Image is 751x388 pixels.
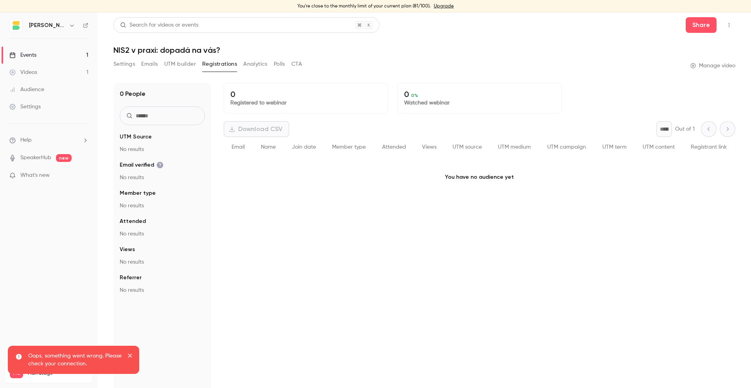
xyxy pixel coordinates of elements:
span: Name [261,144,276,150]
span: UTM medium [498,144,531,150]
span: Help [20,136,32,144]
div: Settings [9,103,41,111]
span: UTM campaign [547,144,586,150]
p: Out of 1 [675,125,695,133]
a: Manage video [690,62,735,70]
p: Oops, something went wrong. Please check your connection. [28,352,122,368]
button: Emails [141,58,158,70]
div: People list [224,137,735,158]
span: Registrant link [691,144,727,150]
span: Attended [382,144,406,150]
section: facet-groups [120,133,205,294]
span: UTM term [602,144,627,150]
p: You have no audience yet [224,158,735,197]
span: Views [120,246,135,253]
span: Email [232,144,245,150]
p: No results [120,258,205,266]
button: CTA [291,58,302,70]
span: Referrer [120,274,142,282]
button: Analytics [243,58,268,70]
a: SpeakerHub [20,154,51,162]
p: 0 [404,90,555,99]
button: close [128,352,133,361]
p: No results [120,174,205,181]
span: Email verified [120,161,163,169]
p: Registered to webinar [230,99,381,107]
p: No results [120,286,205,294]
div: Videos [9,68,37,76]
span: What's new [20,171,50,180]
button: Settings [113,58,135,70]
span: UTM Source [120,133,152,141]
h6: [PERSON_NAME] Legal [29,22,66,29]
h1: NIS2 v praxi: dopadá na vás? [113,45,735,55]
p: No results [120,202,205,210]
p: 0 [230,90,381,99]
img: Sedlakova Legal [10,19,22,32]
span: new [56,154,72,162]
span: Join date [292,144,316,150]
button: Polls [274,58,285,70]
button: Share [686,17,717,33]
a: Upgrade [434,3,454,9]
p: No results [120,145,205,153]
div: Search for videos or events [120,21,198,29]
span: UTM content [643,144,675,150]
span: UTM source [453,144,482,150]
span: Member type [120,189,156,197]
div: Events [9,51,36,59]
span: Member type [332,144,366,150]
h1: 0 People [120,89,146,99]
span: Views [422,144,437,150]
li: help-dropdown-opener [9,136,88,144]
button: Registrations [202,58,237,70]
span: Attended [120,217,146,225]
div: Audience [9,86,44,93]
span: 0 % [411,93,418,98]
p: No results [120,230,205,238]
p: Watched webinar [404,99,555,107]
button: UTM builder [164,58,196,70]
